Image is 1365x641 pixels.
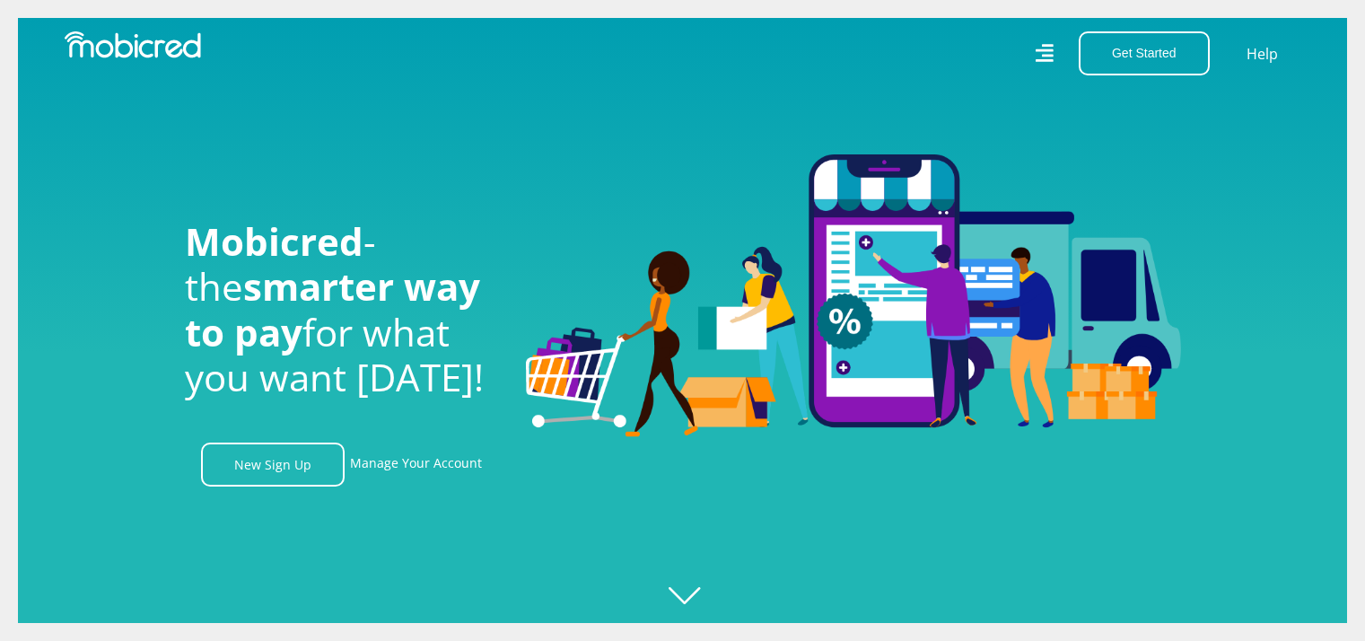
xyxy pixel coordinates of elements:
h1: - the for what you want [DATE]! [185,219,499,400]
span: smarter way to pay [185,260,480,356]
span: Mobicred [185,215,363,267]
button: Get Started [1079,31,1210,75]
img: Welcome to Mobicred [526,154,1181,438]
img: Mobicred [65,31,201,58]
a: Help [1246,42,1279,66]
a: New Sign Up [201,443,345,487]
a: Manage Your Account [350,443,482,487]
